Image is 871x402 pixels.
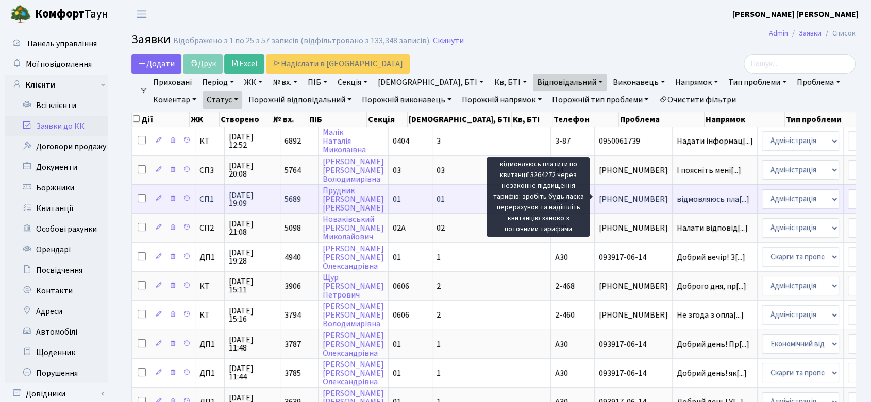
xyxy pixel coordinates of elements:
th: Напрямок [705,112,785,127]
span: 0950061739 [599,137,668,145]
span: СП2 [199,224,220,232]
span: 2-460 [555,309,575,321]
span: [DATE] 19:28 [229,249,276,265]
span: [PHONE_NUMBER] [599,195,668,203]
a: Адреси [5,301,108,322]
span: 2 [437,281,441,292]
span: СП1 [199,195,220,203]
a: Додати [131,54,181,74]
span: 3 [437,135,441,147]
span: І поясніть мені[...] [677,165,741,176]
a: Новаківський[PERSON_NAME]Миколайович [323,214,384,242]
a: Excel [224,54,264,74]
span: 3-87 [555,135,571,147]
span: 093917-06-14 [599,253,668,261]
span: [DATE] 21:08 [229,220,276,236]
a: Проблема [793,74,844,91]
a: ПІБ [304,74,331,91]
span: 1 [437,252,441,263]
span: [DATE] 15:11 [229,277,276,294]
span: 01 [393,252,401,263]
a: Період [198,74,238,91]
a: Автомобілі [5,322,108,342]
a: Орендарі [5,239,108,260]
span: ДП1 [199,369,220,377]
a: Договори продажу [5,136,108,157]
span: 02 [437,222,445,234]
span: КТ [199,137,220,145]
span: 03 [393,165,401,176]
div: відмовляюсь платити по квитанції 3264272 через незаконне підвищення тарифів: зробіть будь ласка п... [487,157,590,237]
a: Клієнти [5,75,108,95]
b: Комфорт [35,6,85,22]
a: [PERSON_NAME][PERSON_NAME]Олександрівна [323,359,384,388]
th: Дії [132,112,190,127]
th: Секція [367,112,408,127]
b: [PERSON_NAME] [PERSON_NAME] [732,9,859,20]
div: Відображено з 1 по 25 з 57 записів (відфільтровано з 133,348 записів). [173,36,431,46]
span: 093917-06-14 [599,340,668,348]
a: Квитанції [5,198,108,219]
a: Всі клієнти [5,95,108,116]
span: Заявки [131,30,171,48]
span: Добрий день! як[...] [677,368,747,379]
span: А30 [555,368,568,379]
span: [DATE] 11:44 [229,364,276,381]
a: Статус [203,91,242,109]
a: Мої повідомлення [5,54,108,75]
span: КТ [199,282,220,290]
th: ЖК [190,112,220,127]
span: 2 [437,309,441,321]
a: Порожній відповідальний [244,91,356,109]
a: [DEMOGRAPHIC_DATA], БТІ [374,74,488,91]
a: Прудник[PERSON_NAME][PERSON_NAME] [323,185,384,214]
span: Налати відповід[...] [677,222,748,234]
span: 6892 [284,135,301,147]
a: Особові рахунки [5,219,108,239]
a: [PERSON_NAME][PERSON_NAME]Володимирівна [323,301,384,329]
a: ЖК [240,74,266,91]
span: Надати інформац[...] [677,135,753,147]
span: Не згода з опла[...] [677,309,744,321]
input: Пошук... [744,54,856,74]
span: 5689 [284,194,301,205]
span: [DATE] 19:09 [229,191,276,207]
span: ДП1 [199,340,220,348]
a: Тип проблеми [724,74,791,91]
a: Порожній напрямок [458,91,546,109]
span: 4940 [284,252,301,263]
a: МалікНаталіяМиколаївна [323,127,366,155]
span: 01 [393,339,401,350]
a: [PERSON_NAME] [PERSON_NAME] [732,8,859,21]
span: 5764 [284,165,301,176]
a: [PERSON_NAME][PERSON_NAME]Олександрівна [323,330,384,359]
a: Боржники [5,178,108,198]
span: Добрий день! Пр[...] [677,339,749,350]
span: 3787 [284,339,301,350]
span: 01 [437,194,445,205]
th: № вх. [272,112,308,127]
a: Секція [333,74,372,91]
a: Щур[PERSON_NAME]Петрович [323,272,384,301]
span: 2-468 [555,281,575,292]
span: 0404 [393,135,409,147]
a: Скинути [433,36,464,46]
th: Телефон [552,112,619,127]
li: Список [822,28,856,39]
span: [PHONE_NUMBER] [599,311,668,319]
a: Документи [5,157,108,178]
span: 3794 [284,309,301,321]
span: 03 [437,165,445,176]
span: [DATE] 15:16 [229,307,276,323]
a: Виконавець [609,74,669,91]
a: Порожній тип проблеми [548,91,652,109]
span: 0606 [393,281,409,292]
a: [PERSON_NAME][PERSON_NAME]Володимирівна [323,156,384,185]
a: Очистити фільтри [655,91,740,109]
a: Заявки до КК [5,116,108,136]
a: Посвідчення [5,260,108,281]
span: Таун [35,6,108,23]
a: Контакти [5,281,108,301]
a: Панель управління [5,33,108,54]
a: Порожній виконавець [358,91,456,109]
